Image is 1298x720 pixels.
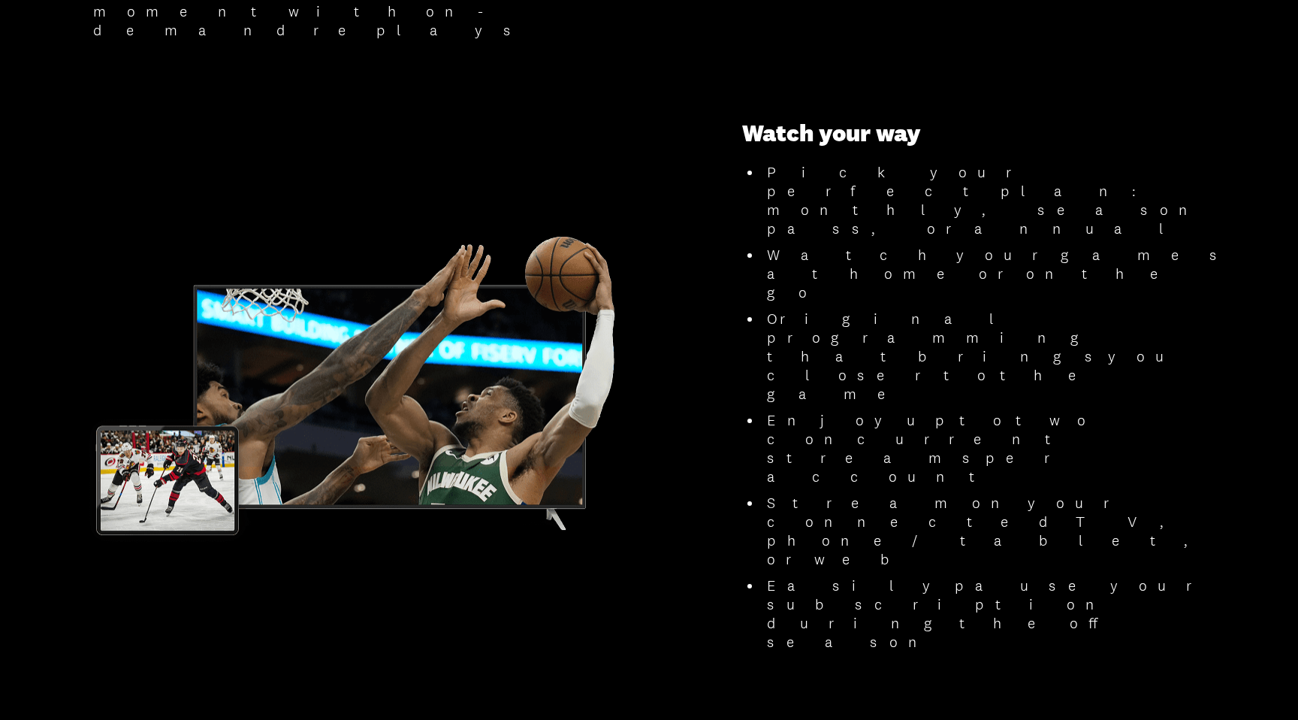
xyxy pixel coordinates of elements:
[68,219,672,559] img: Promotional Image
[762,411,1230,486] li: Enjoy up to two concurrent streams per account
[762,163,1230,238] li: Pick your perfect plan: monthly, season pass, or annual
[742,119,1230,148] h3: Watch your way
[762,576,1230,652] li: Easily pause your subscription during the off season
[762,246,1230,302] li: Watch your games at home or on the go
[762,494,1230,569] li: Stream on your connected TV, phone/tablet, or web
[762,310,1230,404] li: Original programming that brings you closer to the game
